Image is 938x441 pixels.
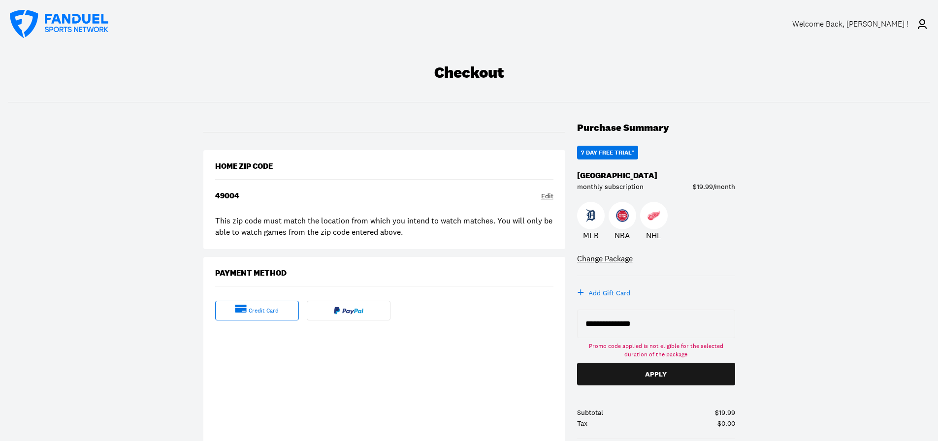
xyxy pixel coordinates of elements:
div: Purchase Summary [577,122,669,134]
div: This zip code must match the location from which you intend to watch matches. You will only be ab... [215,215,553,237]
div: 49004 [215,191,239,201]
a: Welcome Back, [PERSON_NAME] ! [792,10,928,38]
button: Apply [577,363,735,385]
div: Apply [585,371,727,378]
div: + [577,287,584,297]
p: NBA [615,229,630,241]
div: Payment Method [215,269,287,278]
button: +Add Gift Card [577,288,630,298]
div: 7 DAY FREE TRIAL* [581,150,634,156]
img: Red Wings [647,209,660,222]
div: Promo code applied is not eligible for the selected duration of the package [577,342,735,359]
div: $19.99/month [693,183,735,190]
img: Paypal fulltext logo [334,307,363,315]
p: MLB [583,229,599,241]
a: Change Package [577,253,633,264]
div: Welcome Back , [PERSON_NAME] ! [792,19,908,29]
div: Add Gift Card [588,288,630,298]
p: NHL [646,229,661,241]
div: monthly subscription [577,183,644,190]
div: Edit [541,191,553,201]
div: Checkout [434,63,504,82]
div: Tax [577,420,587,427]
div: Subtotal [577,409,603,416]
div: Home Zip Code [215,162,273,171]
div: [GEOGRAPHIC_DATA] [577,171,657,181]
div: $0.00 [717,420,735,427]
img: Tigers [584,209,597,222]
img: Pistons [616,209,629,222]
div: $19.99 [715,409,735,416]
div: credit card [249,307,279,315]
